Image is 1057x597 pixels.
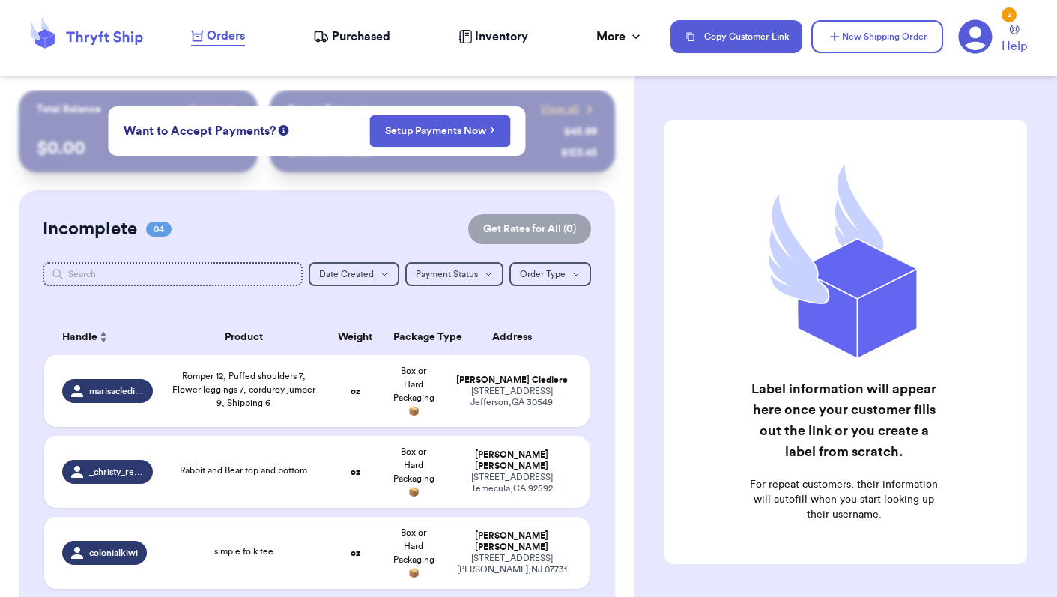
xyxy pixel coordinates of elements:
[520,270,566,279] span: Order Type
[89,466,144,478] span: _christy_renee
[743,378,945,462] h2: Label information will appear here once your customer fills out the link or you create a label fr...
[97,328,109,346] button: Sort ascending
[670,20,802,53] button: Copy Customer Link
[351,467,360,476] strong: oz
[393,447,434,497] span: Box or Hard Packaging 📦
[1002,7,1017,22] div: 2
[146,222,172,237] span: 04
[369,115,511,147] button: Setup Payments Now
[452,375,572,386] div: [PERSON_NAME] Clediere
[37,102,101,117] p: Total Balance
[207,27,245,45] span: Orders
[384,319,443,355] th: Package Type
[452,386,572,408] div: [STREET_ADDRESS] Jefferson , GA 30549
[452,449,572,472] div: [PERSON_NAME] [PERSON_NAME]
[564,124,597,139] div: $ 45.99
[561,145,597,160] div: $ 123.45
[541,102,579,117] span: View all
[416,270,478,279] span: Payment Status
[385,124,495,139] a: Setup Payments Now
[443,319,590,355] th: Address
[214,547,273,556] span: simple folk tee
[37,136,239,160] p: $ 0.00
[351,387,360,396] strong: oz
[452,472,572,494] div: [STREET_ADDRESS] Temecula , CA 92592
[43,262,303,286] input: Search
[393,528,434,578] span: Box or Hard Packaging 📦
[309,262,399,286] button: Date Created
[190,102,222,117] span: Payout
[162,319,326,355] th: Product
[958,19,993,54] a: 2
[596,28,643,46] div: More
[811,20,943,53] button: New Shipping Order
[332,28,390,46] span: Purchased
[191,27,245,46] a: Orders
[43,217,137,241] h2: Incomplete
[313,28,390,46] a: Purchased
[319,270,374,279] span: Date Created
[1002,37,1027,55] span: Help
[190,102,240,117] a: Payout
[393,366,434,416] span: Box or Hard Packaging 📦
[1002,25,1027,55] a: Help
[180,466,307,475] span: Rabbit and Bear top and bottom
[172,372,315,407] span: Romper 12, Puffed shoulders 7, Flower leggings 7, corduroy jumper 9, Shipping 6
[62,330,97,345] span: Handle
[288,102,371,117] p: Recent Payments
[351,548,360,557] strong: oz
[509,262,591,286] button: Order Type
[541,102,597,117] a: View all
[452,530,572,553] div: [PERSON_NAME] [PERSON_NAME]
[326,319,384,355] th: Weight
[405,262,503,286] button: Payment Status
[475,28,528,46] span: Inventory
[89,547,138,559] span: colonialkiwi
[468,214,591,244] button: Get Rates for All (0)
[743,477,945,522] p: For repeat customers, their information will autofill when you start looking up their username.
[124,122,276,140] span: Want to Accept Payments?
[452,553,572,575] div: [STREET_ADDRESS] [PERSON_NAME] , NJ 07731
[89,385,144,397] span: marisaclediere
[458,28,528,46] a: Inventory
